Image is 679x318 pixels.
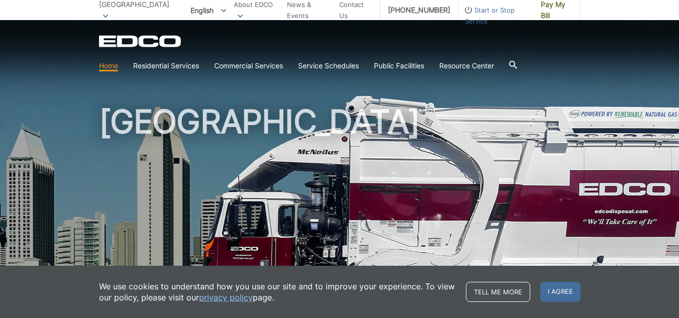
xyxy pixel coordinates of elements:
a: privacy policy [199,292,253,303]
a: Home [99,60,118,71]
a: Resource Center [439,60,494,71]
a: EDCD logo. Return to the homepage. [99,35,182,47]
p: We use cookies to understand how you use our site and to improve your experience. To view our pol... [99,281,456,303]
a: Public Facilities [374,60,424,71]
a: Commercial Services [214,60,283,71]
a: Service Schedules [298,60,359,71]
span: I agree [540,282,580,302]
span: English [183,2,234,19]
a: Residential Services [133,60,199,71]
a: Tell me more [466,282,530,302]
